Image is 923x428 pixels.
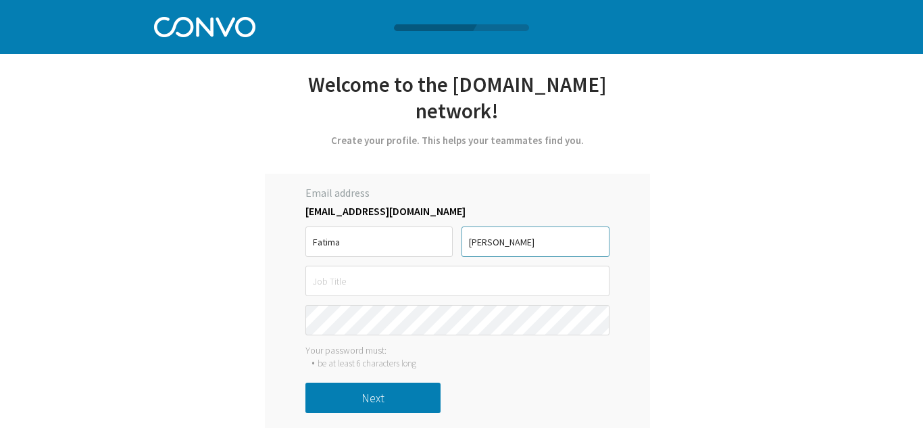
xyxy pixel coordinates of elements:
input: First Name [305,227,453,257]
div: be at least 6 characters long [318,358,416,369]
div: Create your profile. This helps your teammates find you. [265,134,650,147]
img: Convo Logo [154,14,255,37]
label: Email address [305,186,609,204]
label: [EMAIL_ADDRESS][DOMAIN_NAME] [305,204,609,218]
div: Your password must: [305,344,609,356]
input: Last Name [461,227,609,257]
button: Next [305,383,441,413]
div: Welcome to the [DOMAIN_NAME] network! [265,71,650,141]
input: Job Title [305,266,609,296]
